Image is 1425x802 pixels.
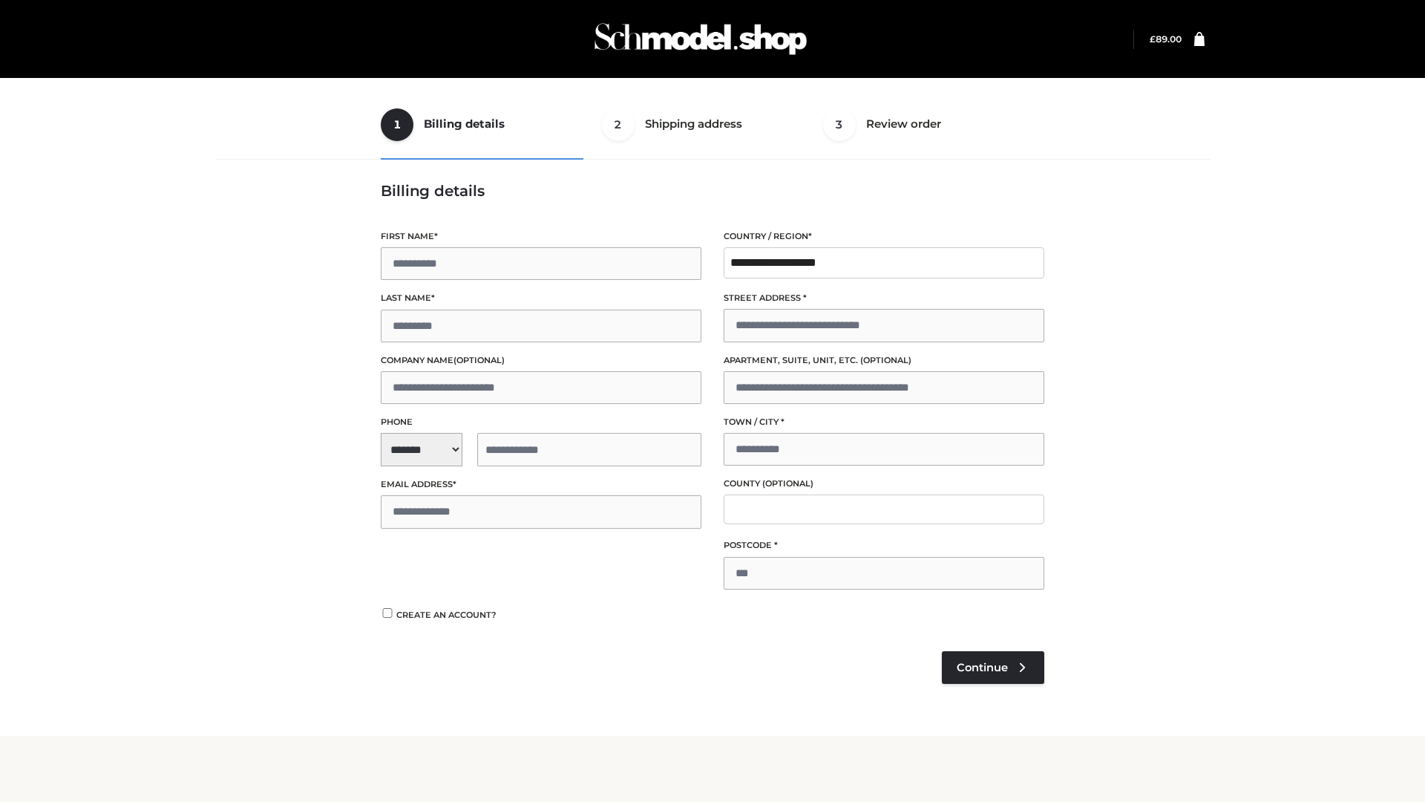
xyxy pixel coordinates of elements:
[381,182,1044,200] h3: Billing details
[1150,33,1182,45] a: £89.00
[724,415,1044,429] label: Town / City
[724,477,1044,491] label: County
[1150,33,1182,45] bdi: 89.00
[453,355,505,365] span: (optional)
[762,478,813,489] span: (optional)
[1150,33,1156,45] span: £
[589,10,812,68] img: Schmodel Admin 964
[381,353,701,368] label: Company name
[724,229,1044,244] label: Country / Region
[724,353,1044,368] label: Apartment, suite, unit, etc.
[381,415,701,429] label: Phone
[957,661,1008,674] span: Continue
[942,651,1044,684] a: Continue
[381,291,701,305] label: Last name
[396,610,497,620] span: Create an account?
[724,291,1044,305] label: Street address
[381,477,701,492] label: Email address
[860,355,911,365] span: (optional)
[724,538,1044,552] label: Postcode
[381,608,394,618] input: Create an account?
[381,229,701,244] label: First name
